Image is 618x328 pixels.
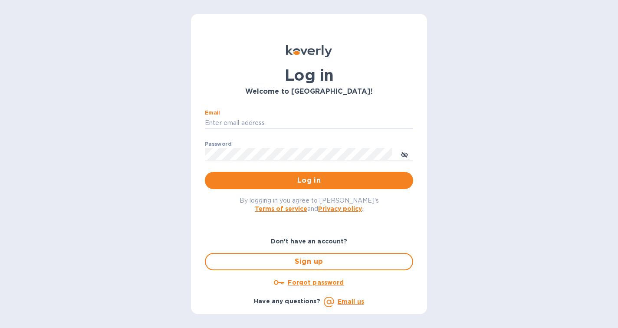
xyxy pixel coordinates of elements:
[205,117,413,130] input: Enter email address
[338,298,364,305] a: Email us
[288,279,344,286] u: Forgot password
[240,197,379,212] span: By logging in you agree to [PERSON_NAME]'s and .
[205,110,220,115] label: Email
[255,205,307,212] a: Terms of service
[205,253,413,270] button: Sign up
[212,175,406,186] span: Log in
[205,88,413,96] h3: Welcome to [GEOGRAPHIC_DATA]!
[254,298,320,305] b: Have any questions?
[286,45,332,57] img: Koverly
[205,141,231,147] label: Password
[271,238,348,245] b: Don't have an account?
[205,66,413,84] h1: Log in
[213,256,405,267] span: Sign up
[205,172,413,189] button: Log in
[318,205,362,212] a: Privacy policy
[396,145,413,163] button: toggle password visibility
